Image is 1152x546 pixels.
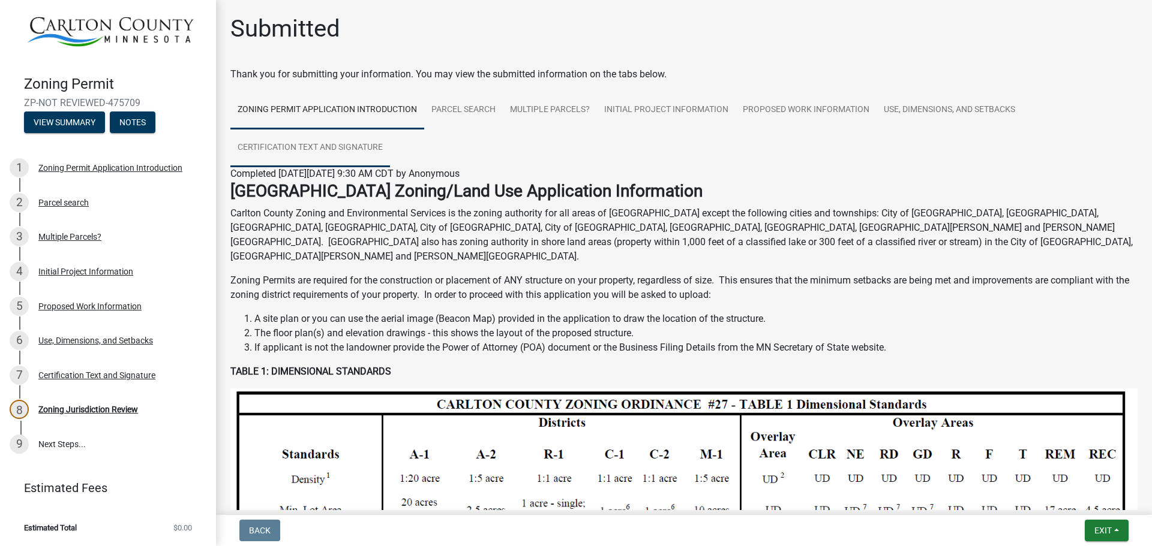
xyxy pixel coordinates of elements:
a: Estimated Fees [10,476,197,500]
div: Zoning Permit Application Introduction [38,164,182,172]
a: Zoning Permit Application Introduction [230,91,424,129]
h4: Zoning Permit [24,76,206,93]
p: Carlton County Zoning and Environmental Services is the zoning authority for all areas of [GEOGRA... [230,206,1138,264]
div: Zoning Jurisdiction Review [38,405,138,414]
div: 6 [10,331,29,350]
div: Multiple Parcels? [38,233,101,241]
h1: Submitted [230,14,340,43]
span: Estimated Total [24,524,77,532]
a: Use, Dimensions, and Setbacks [877,91,1022,129]
div: Initial Project Information [38,267,133,276]
div: 2 [10,193,29,212]
div: 1 [10,158,29,177]
div: Use, Dimensions, and Setbacks [38,336,153,345]
strong: [GEOGRAPHIC_DATA] Zoning/Land Use Application Information [230,181,703,201]
span: Exit [1094,526,1112,535]
a: Parcel search [424,91,503,129]
div: 9 [10,435,29,454]
strong: TABLE 1: DIMENSIONAL STANDARDS [230,366,391,377]
wm-modal-confirm: Notes [110,119,155,128]
a: Multiple Parcels? [503,91,597,129]
a: Certification Text and Signature [230,129,390,167]
span: $0.00 [173,524,192,532]
li: A site plan or you can use the aerial image (Beacon Map) provided in the application to draw the ... [254,312,1138,326]
a: Initial Project Information [597,91,736,129]
div: Proposed Work Information [38,302,142,310]
span: Back [249,526,271,535]
wm-modal-confirm: Summary [24,119,105,128]
div: Certification Text and Signature [38,371,155,379]
span: ZP-NOT REVIEWED-475709 [24,97,192,108]
li: If applicant is not the landowner provide the Power of Attorney (POA) document or the Business Fi... [254,340,1138,355]
button: Notes [110,111,155,133]
div: 5 [10,297,29,316]
div: Thank you for submitting your information. You may view the submitted information on the tabs below. [230,67,1138,82]
a: Proposed Work Information [736,91,877,129]
button: Exit [1085,520,1129,541]
button: View Summary [24,111,105,133]
span: Completed [DATE][DATE] 9:30 AM CDT by Anonymous [230,168,460,179]
div: 8 [10,400,29,419]
div: 4 [10,262,29,281]
div: Parcel search [38,198,89,207]
button: Back [239,520,280,541]
div: 7 [10,366,29,385]
p: Zoning Permits are required for the construction or placement of ANY structure on your property, ... [230,273,1138,302]
div: 3 [10,227,29,246]
li: The floor plan(s) and elevation drawings - this shows the layout of the proposed structure. [254,326,1138,340]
